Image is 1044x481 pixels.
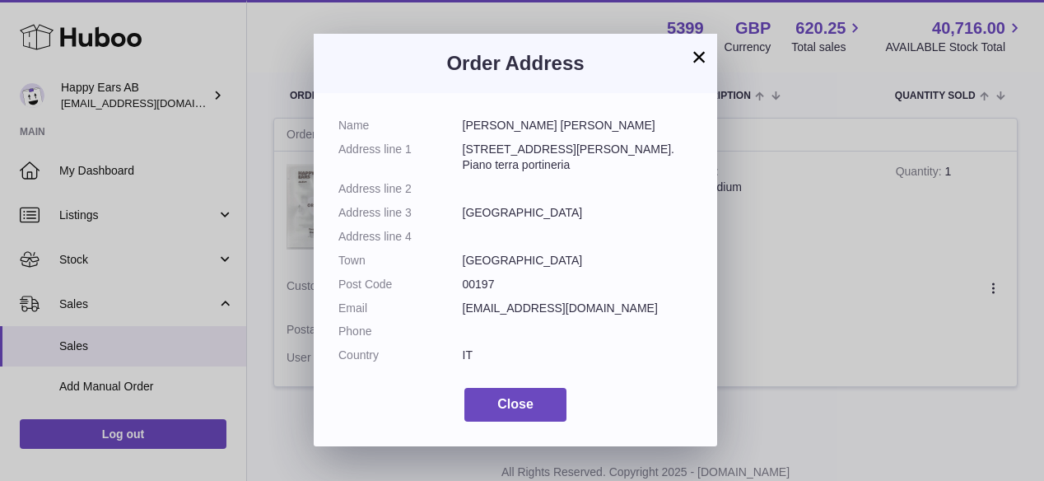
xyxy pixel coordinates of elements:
dt: Address line 3 [338,205,463,221]
h3: Order Address [338,50,692,77]
dd: [EMAIL_ADDRESS][DOMAIN_NAME] [463,301,693,316]
dt: Email [338,301,463,316]
dd: IT [463,348,693,363]
dd: [PERSON_NAME] [PERSON_NAME] [463,118,693,133]
span: Close [497,397,534,411]
dt: Address line 4 [338,229,463,245]
dd: [GEOGRAPHIC_DATA] [463,205,693,221]
dt: Name [338,118,463,133]
dt: Address line 2 [338,181,463,197]
dd: [STREET_ADDRESS][PERSON_NAME]. Piano terra portineria [463,142,693,173]
dt: Address line 1 [338,142,463,173]
button: × [689,47,709,67]
dt: Town [338,253,463,269]
dd: [GEOGRAPHIC_DATA] [463,253,693,269]
button: Close [464,388,566,422]
dd: 00197 [463,277,693,292]
dt: Post Code [338,277,463,292]
dt: Country [338,348,463,363]
dt: Phone [338,324,463,339]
